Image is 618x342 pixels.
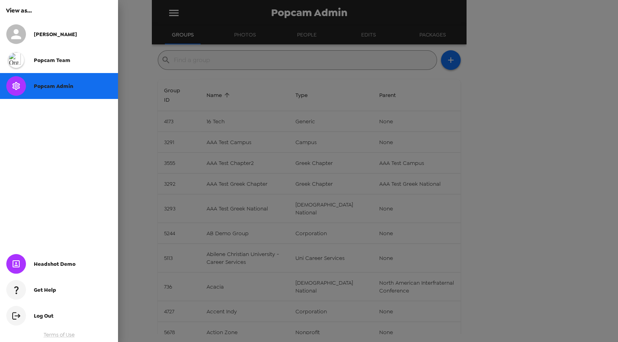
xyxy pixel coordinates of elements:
h6: View as... [6,6,112,15]
span: Log Out [34,313,53,319]
span: [PERSON_NAME] [34,31,77,38]
a: Terms of Use [44,331,75,338]
span: popcam team [34,57,70,64]
span: Popcam Admin [34,83,73,90]
span: Headshot Demo [34,261,76,267]
span: Get Help [34,287,56,293]
img: org logo [8,52,24,68]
